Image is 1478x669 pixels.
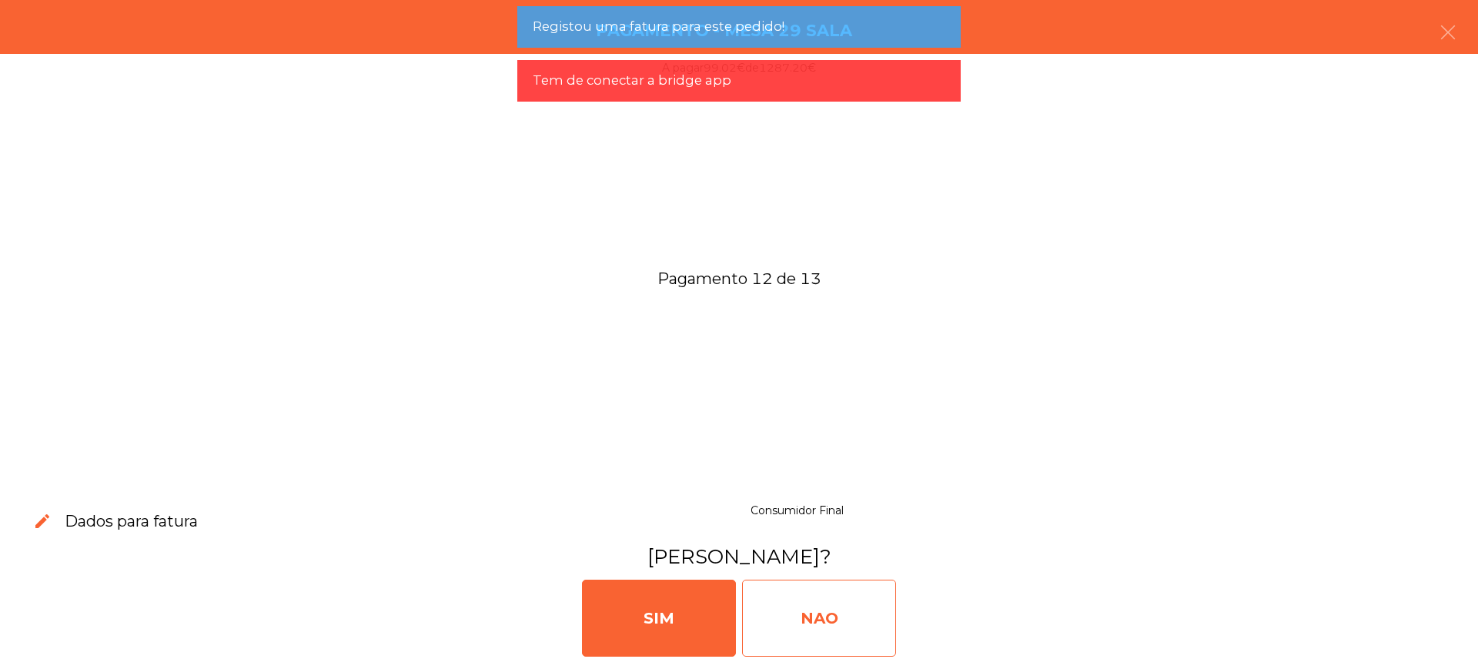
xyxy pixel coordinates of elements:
[533,17,784,36] span: Registou uma fatura para este pedido!
[65,510,198,532] h3: Dados para fatura
[21,500,65,544] button: edit
[582,580,736,657] div: SIM
[18,543,1460,570] h3: [PERSON_NAME]?
[742,580,896,657] div: NAO
[533,71,731,90] span: Tem de conectar a bridge app
[751,503,844,517] span: Consumidor Final
[33,512,52,530] span: edit
[18,264,1460,293] span: Pagamento 12 de 13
